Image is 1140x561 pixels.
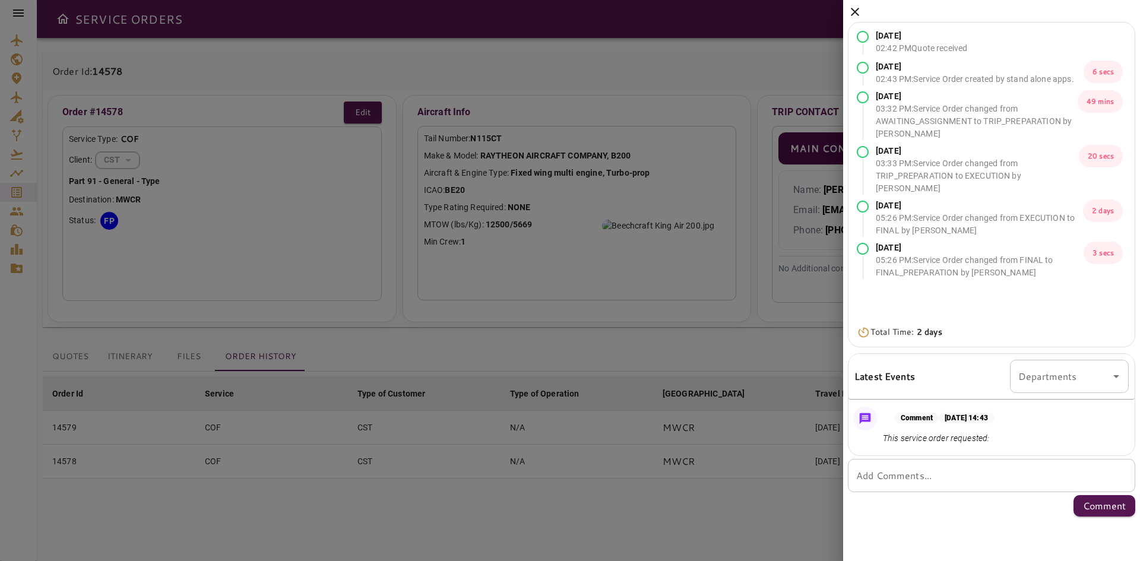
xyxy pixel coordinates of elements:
p: 3 secs [1084,242,1123,264]
p: 6 secs [1084,61,1123,83]
p: Total Time: [870,326,942,338]
p: 2 days [1083,199,1123,222]
p: [DATE] [876,242,1084,254]
p: 05:26 PM : Service Order changed from FINAL to FINAL_PREPARATION by [PERSON_NAME] [876,254,1084,279]
button: Open [1108,368,1125,385]
p: 02:42 PM Quote received [876,42,967,55]
p: [DATE] [876,30,967,42]
b: 2 days [917,326,942,338]
p: Comment [1083,499,1126,513]
p: 49 mins [1078,90,1123,113]
p: This service order requested: [883,432,994,445]
p: Comment [895,413,939,423]
h6: Latest Events [854,369,915,384]
p: 02:43 PM : Service Order created by stand alone apps. [876,73,1074,85]
p: 03:32 PM : Service Order changed from AWAITING_ASSIGNMENT to TRIP_PREPARATION by [PERSON_NAME] [876,103,1078,140]
p: 05:26 PM : Service Order changed from EXECUTION to FINAL by [PERSON_NAME] [876,212,1083,237]
img: Message Icon [857,410,873,427]
p: 03:33 PM : Service Order changed from TRIP_PREPARATION to EXECUTION by [PERSON_NAME] [876,157,1079,195]
p: 20 secs [1079,145,1123,167]
img: Timer Icon [857,327,870,338]
button: Comment [1073,495,1135,516]
p: [DATE] [876,199,1083,212]
p: [DATE] [876,61,1074,73]
p: [DATE] 14:43 [939,413,994,423]
p: [DATE] [876,145,1079,157]
p: [DATE] [876,90,1078,103]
